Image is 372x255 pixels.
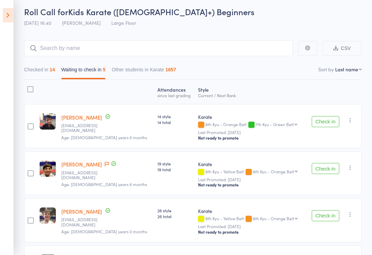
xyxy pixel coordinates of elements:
div: Not ready to promote [198,229,303,235]
div: 7th Kyu - Green Belt [256,122,294,126]
img: image1644382961.png [40,113,56,130]
div: 8th Kyu - Orange Belt [253,216,294,221]
div: Style [195,83,306,101]
button: Check in [312,116,339,127]
span: Age: [DEMOGRAPHIC_DATA] years 6 months [61,181,147,187]
div: Karate [198,161,303,167]
span: 19 style [157,161,193,166]
span: Age: [DEMOGRAPHIC_DATA] years 0 months [61,228,147,234]
span: Roll Call for [24,6,68,17]
div: Not ready to promote [198,135,303,141]
div: Not ready to promote [198,182,303,187]
small: esinclairwadham@kidsoutwest.org [61,170,106,180]
small: chintcha2@gmail.com [61,123,106,133]
span: [DATE] 16:40 [24,19,51,26]
button: Check in [312,163,339,174]
div: Atten­dances [155,83,195,101]
div: Karate [198,113,303,120]
span: 14 style [157,113,193,119]
small: Last Promoted: [DATE] [198,224,303,229]
div: Karate [198,207,303,214]
img: image1731390072.png [40,161,56,177]
span: Age: [DEMOGRAPHIC_DATA] years 6 months [61,134,147,140]
img: image1645505692.png [40,207,56,224]
div: 9th Kyu - Yellow Belt [198,169,303,175]
small: Last Promoted: [DATE] [198,130,303,135]
small: Last Promoted: [DATE] [198,177,303,182]
button: Checked in14 [24,63,55,79]
div: 1657 [165,67,176,72]
span: Kids Karate ([DEMOGRAPHIC_DATA]+) Beginners [68,6,255,17]
span: 26 style [157,207,193,213]
div: 5 [103,67,106,72]
span: 19 total [157,166,193,172]
a: [PERSON_NAME] [61,161,102,168]
div: 9th Kyu - Yellow Belt [198,216,303,222]
div: 8th Kyu - Orange Belt [253,169,294,174]
span: 14 total [157,119,193,125]
button: Check in [312,210,339,221]
button: Waiting to check in5 [61,63,106,79]
input: Search by name [24,40,293,56]
div: 8th Kyu - Orange Belt [198,122,303,128]
label: Sort by [318,66,334,73]
button: Other students in Karate1657 [112,63,176,79]
span: Large Floor [111,19,136,26]
div: 14 [50,67,55,72]
span: 26 total [157,213,193,219]
small: Zoe.Tarjanyi@gmail.com [61,217,106,227]
div: Current / Next Rank [198,93,303,98]
div: Last name [335,66,358,73]
a: [PERSON_NAME] [61,208,102,215]
button: CSV [322,41,362,56]
span: [PERSON_NAME] [62,19,101,26]
a: [PERSON_NAME] [61,114,102,121]
div: since last grading [157,93,193,98]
